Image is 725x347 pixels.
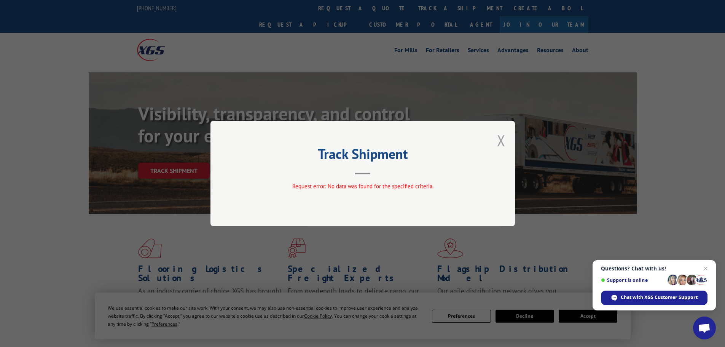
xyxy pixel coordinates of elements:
div: Open chat [693,317,716,339]
div: Chat with XGS Customer Support [601,291,707,305]
span: Request error: No data was found for the specified criteria. [292,182,433,190]
button: Close modal [497,130,505,150]
span: Support is online [601,277,665,283]
span: Questions? Chat with us! [601,265,707,272]
h2: Track Shipment [249,149,477,163]
span: Close chat [701,264,710,273]
span: Chat with XGS Customer Support [621,294,698,301]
